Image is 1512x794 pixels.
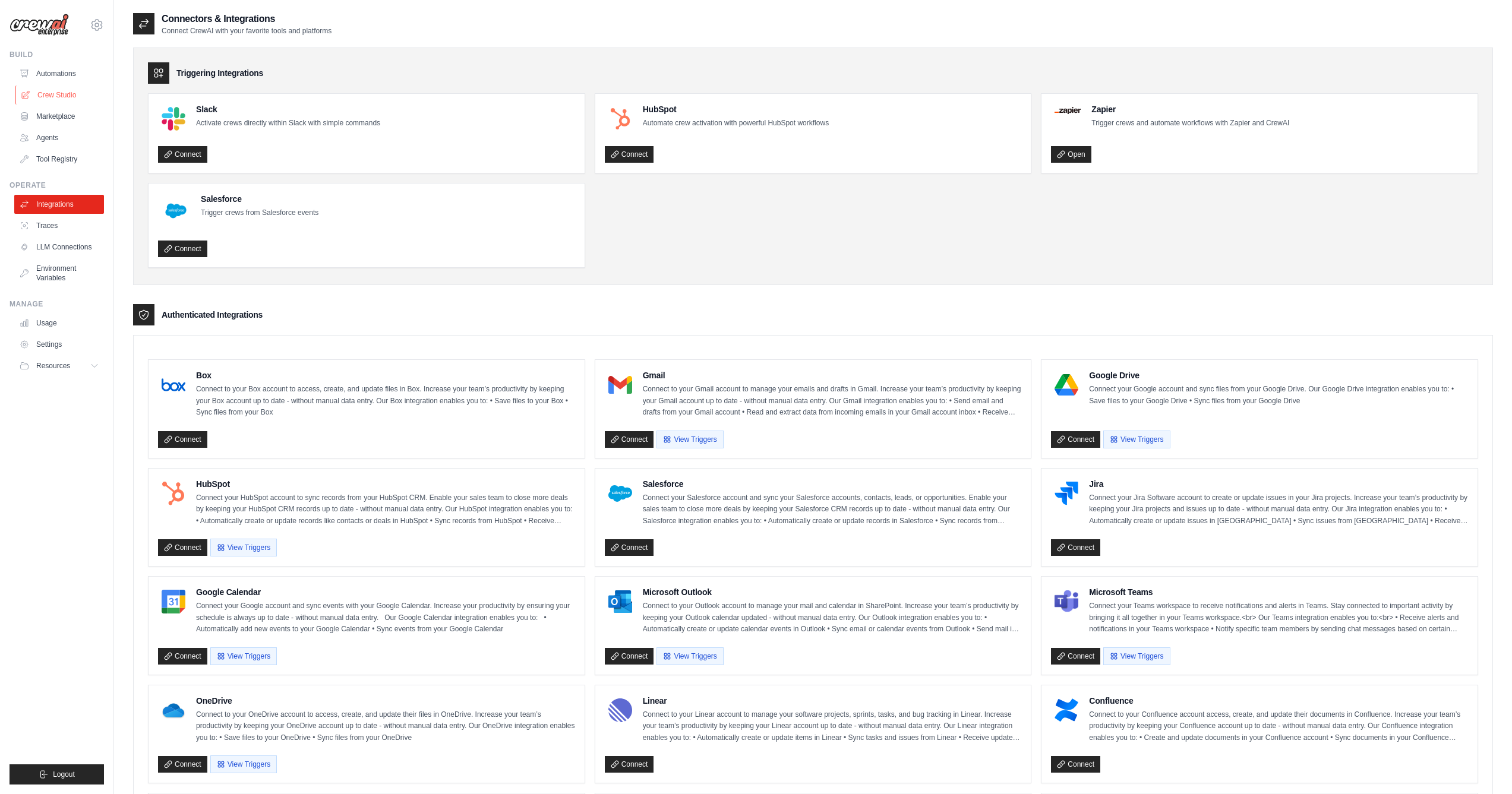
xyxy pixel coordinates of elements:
[196,709,575,744] p: Connect to your OneDrive account to access, create, and update their files in OneDrive. Increase ...
[158,241,207,257] a: Connect
[608,373,632,397] img: Gmail Logo
[1103,647,1170,665] button: View Triggers
[196,492,575,527] p: Connect your HubSpot account to sync records from your HubSpot CRM. Enable your sales team to clo...
[1089,478,1468,490] h4: Jira
[210,539,277,556] button: View Triggers
[1051,431,1100,448] a: Connect
[1091,118,1289,129] p: Trigger crews and automate workflows with Zapier and CrewAI
[196,369,575,381] h4: Box
[162,197,190,225] img: Salesforce Logo
[643,709,1022,744] p: Connect to your Linear account to manage your software projects, sprints, tasks, and bug tracking...
[1055,373,1078,397] img: Google Drive Logo
[1089,369,1468,381] h4: Google Drive
[10,299,104,309] div: Manage
[14,356,104,375] button: Resources
[608,107,632,131] img: HubSpot Logo
[608,482,632,505] img: Salesforce Logo
[53,770,75,779] span: Logout
[162,590,185,613] img: Google Calendar Logo
[10,764,104,784] button: Logout
[643,586,1022,598] h4: Microsoft Outlook
[1103,431,1170,448] button: View Triggers
[14,128,104,147] a: Agents
[196,478,575,490] h4: HubSpot
[36,361,70,371] span: Resources
[14,216,104,235] a: Traces
[14,259,104,287] a: Environment Variables
[1051,756,1100,773] a: Connect
[1089,695,1468,707] h4: Confluence
[196,600,575,635] p: Connect your Google account and sync events with your Google Calendar. Increase your productivity...
[10,14,69,36] img: Logo
[1089,586,1468,598] h4: Microsoft Teams
[1091,103,1289,115] h4: Zapier
[1089,384,1468,407] p: Connect your Google account and sync files from your Google Drive. Our Google Drive integration e...
[1055,107,1081,114] img: Zapier Logo
[14,150,104,169] a: Tool Registry
[201,207,318,219] p: Trigger crews from Salesforce events
[10,50,104,59] div: Build
[643,369,1022,381] h4: Gmail
[176,67,263,79] h3: Triggering Integrations
[14,314,104,333] a: Usage
[162,12,332,26] h2: Connectors & Integrations
[15,86,105,105] a: Crew Studio
[1055,482,1078,505] img: Jira Logo
[1055,590,1078,613] img: Microsoft Teams Logo
[210,755,277,773] button: View Triggers
[1089,600,1468,635] p: Connect your Teams workspace to receive notifications and alerts in Teams. Stay connected to impo...
[643,478,1022,490] h4: Salesforce
[158,648,207,665] a: Connect
[14,335,104,354] a: Settings
[608,698,632,722] img: Linear Logo
[196,384,575,419] p: Connect to your Box account to access, create, and update files in Box. Increase your team’s prod...
[162,698,185,722] img: OneDrive Logo
[196,586,575,598] h4: Google Calendar
[605,648,654,665] a: Connect
[656,647,723,665] button: View Triggers
[162,107,185,131] img: Slack Logo
[14,238,104,257] a: LLM Connections
[656,431,723,448] button: View Triggers
[1089,492,1468,527] p: Connect your Jira Software account to create or update issues in your Jira projects. Increase you...
[643,118,829,129] p: Automate crew activation with powerful HubSpot workflows
[643,492,1022,527] p: Connect your Salesforce account and sync your Salesforce accounts, contacts, leads, or opportunit...
[14,195,104,214] a: Integrations
[643,384,1022,419] p: Connect to your Gmail account to manage your emails and drafts in Gmail. Increase your team’s pro...
[196,103,380,115] h4: Slack
[196,118,380,129] p: Activate crews directly within Slack with simple commands
[1051,539,1100,556] a: Connect
[162,373,185,397] img: Box Logo
[14,107,104,126] a: Marketplace
[1089,709,1468,744] p: Connect to your Confluence account access, create, and update their documents in Confluence. Incr...
[196,695,575,707] h4: OneDrive
[158,756,207,773] a: Connect
[162,482,185,505] img: HubSpot Logo
[605,146,654,163] a: Connect
[605,539,654,556] a: Connect
[201,193,318,205] h4: Salesforce
[10,181,104,190] div: Operate
[643,600,1022,635] p: Connect to your Outlook account to manage your mail and calendar in SharePoint. Increase your tea...
[1051,146,1091,163] a: Open
[162,309,263,321] h3: Authenticated Integrations
[1055,698,1078,722] img: Confluence Logo
[608,590,632,613] img: Microsoft Outlook Logo
[643,103,829,115] h4: HubSpot
[605,756,654,773] a: Connect
[643,695,1022,707] h4: Linear
[210,647,277,665] button: View Triggers
[14,64,104,83] a: Automations
[162,26,332,36] p: Connect CrewAI with your favorite tools and platforms
[158,146,207,163] a: Connect
[1051,648,1100,665] a: Connect
[158,431,207,448] a: Connect
[605,431,654,448] a: Connect
[158,539,207,556] a: Connect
